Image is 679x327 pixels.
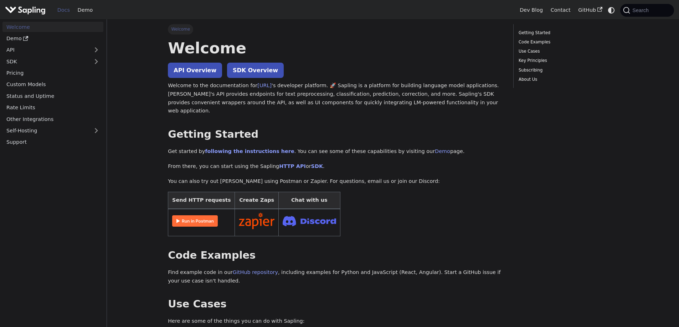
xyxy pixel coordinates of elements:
a: GitHub [574,5,606,16]
a: HTTP API [279,163,306,169]
th: Create Zaps [235,192,279,209]
a: SDK Overview [227,63,284,78]
img: Connect in Zapier [239,213,274,229]
button: Search (Command+K) [620,4,674,17]
a: Demo [2,33,103,44]
img: Sapling.ai [5,5,46,15]
a: Status and Uptime [2,91,103,101]
a: SDK [311,163,323,169]
p: Here are some of the things you can do with Sapling: [168,317,503,326]
img: Join Discord [283,214,336,228]
a: Rate Limits [2,102,103,113]
a: Support [2,137,103,147]
h1: Welcome [168,38,503,58]
a: SDK [2,56,89,67]
a: Contact [547,5,575,16]
a: About Us [519,76,615,83]
a: Getting Started [519,30,615,36]
a: Pricing [2,68,103,78]
p: From there, you can start using the Sapling or . [168,162,503,171]
a: Demo [435,148,450,154]
th: Chat with us [278,192,340,209]
a: Sapling.aiSapling.ai [5,5,48,15]
a: API [2,45,89,55]
a: Docs [53,5,74,16]
a: Key Principles [519,57,615,64]
h2: Getting Started [168,128,503,141]
a: Dev Blog [516,5,546,16]
button: Expand sidebar category 'SDK' [89,56,103,67]
h2: Use Cases [168,298,503,311]
a: Custom Models [2,79,103,90]
p: You can also try out [PERSON_NAME] using Postman or Zapier. For questions, email us or join our D... [168,177,503,186]
button: Switch between dark and light mode (currently system mode) [606,5,617,15]
p: Welcome to the documentation for 's developer platform. 🚀 Sapling is a platform for building lang... [168,81,503,115]
a: Self-Hosting [2,126,103,136]
nav: Breadcrumbs [168,24,503,34]
a: Welcome [2,22,103,32]
a: Demo [74,5,97,16]
a: GitHub repository [233,269,278,275]
p: Get started by . You can see some of these capabilities by visiting our page. [168,147,503,156]
h2: Code Examples [168,249,503,262]
button: Expand sidebar category 'API' [89,45,103,55]
a: [URL] [257,83,272,88]
th: Send HTTP requests [168,192,235,209]
a: Subscribing [519,67,615,74]
span: Search [630,7,653,13]
span: Welcome [168,24,193,34]
a: API Overview [168,63,222,78]
p: Find example code in our , including examples for Python and JavaScript (React, Angular). Start a... [168,268,503,285]
a: Code Examples [519,39,615,46]
a: following the instructions here [205,148,294,154]
a: Other Integrations [2,114,103,124]
a: Use Cases [519,48,615,55]
img: Run in Postman [172,215,218,227]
